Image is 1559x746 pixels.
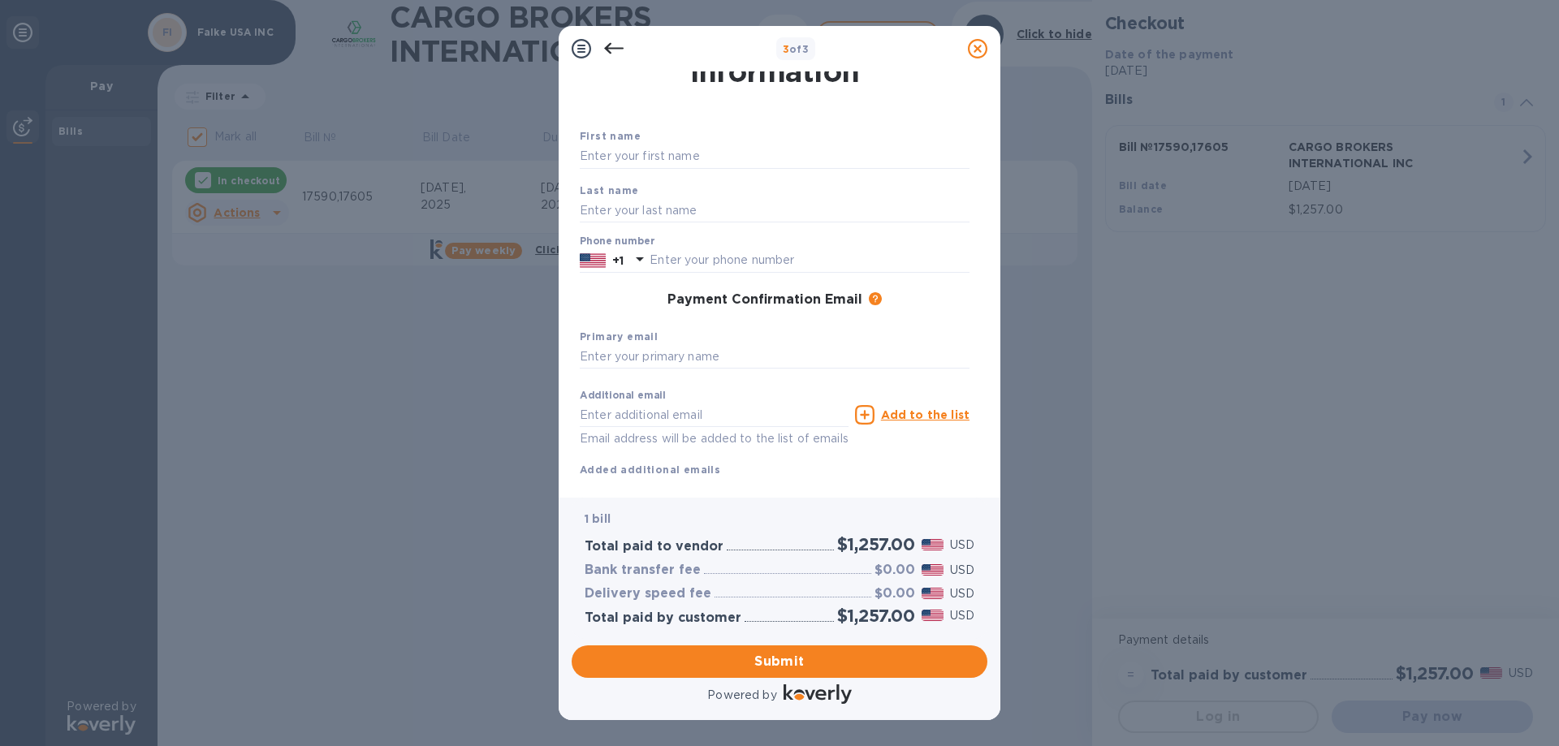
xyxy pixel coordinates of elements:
input: Enter your last name [580,198,970,222]
p: USD [950,562,974,579]
img: USD [922,564,944,576]
label: Phone number [580,237,654,247]
button: Submit [572,645,987,678]
h3: Total paid to vendor [585,539,723,554]
p: Email address will be added to the list of emails [580,429,849,448]
b: Primary email [580,330,658,343]
span: 3 [783,43,789,55]
b: Added additional emails [580,464,720,476]
h3: $0.00 [875,586,915,602]
b: of 3 [783,43,810,55]
h2: $1,257.00 [837,606,915,626]
h1: Payment Contact Information [580,20,970,88]
h3: Payment Confirmation Email [667,292,862,308]
input: Enter your primary name [580,345,970,369]
h2: $1,257.00 [837,534,915,554]
label: Additional email [580,391,666,401]
b: Last name [580,184,639,196]
p: USD [950,585,974,602]
p: USD [950,607,974,624]
span: Submit [585,652,974,671]
h3: Total paid by customer [585,610,741,626]
h3: $0.00 [875,563,915,578]
p: Powered by [707,687,776,704]
input: Enter additional email [580,403,849,427]
img: USD [922,588,944,599]
u: Add to the list [881,408,970,421]
input: Enter your phone number [650,248,970,273]
img: USD [922,610,944,621]
input: Enter your first name [580,144,970,169]
img: US [580,252,606,270]
img: USD [922,539,944,550]
h3: Bank transfer fee [585,563,701,578]
b: First name [580,130,641,142]
img: Logo [784,684,852,704]
p: +1 [612,252,624,269]
h3: Delivery speed fee [585,586,711,602]
b: 1 bill [585,512,611,525]
p: USD [950,537,974,554]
